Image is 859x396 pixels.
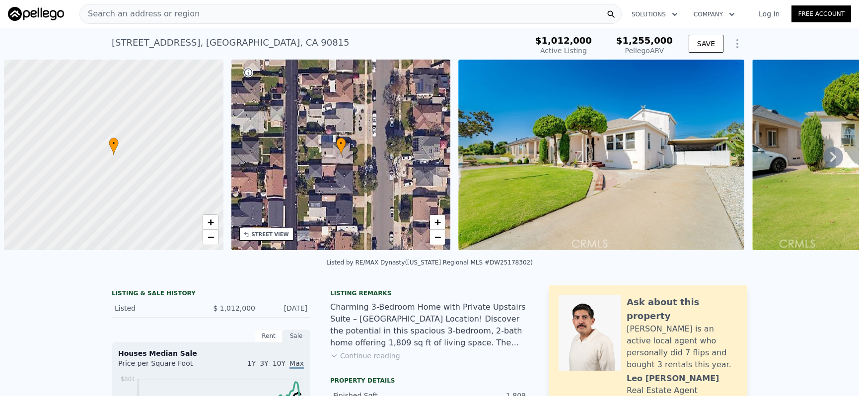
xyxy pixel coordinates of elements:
[336,137,346,155] div: •
[330,377,529,385] div: Property details
[627,373,719,385] div: Leo [PERSON_NAME]
[686,5,743,23] button: Company
[247,359,256,367] span: 1Y
[727,34,747,54] button: Show Options
[263,303,307,313] div: [DATE]
[120,376,136,383] tspan: $801
[109,137,119,155] div: •
[213,304,255,312] span: $ 1,012,000
[627,295,737,323] div: Ask about this property
[336,139,346,148] span: •
[434,216,441,228] span: +
[624,5,686,23] button: Solutions
[458,60,744,250] img: Sale: 167445707 Parcel: 47054368
[260,359,268,367] span: 3Y
[283,330,310,342] div: Sale
[112,36,350,50] div: [STREET_ADDRESS] , [GEOGRAPHIC_DATA] , CA 90815
[330,289,529,297] div: Listing remarks
[118,358,211,374] div: Price per Square Foot
[434,231,441,243] span: −
[109,139,119,148] span: •
[273,359,286,367] span: 10Y
[207,216,214,228] span: +
[203,230,218,245] a: Zoom out
[540,47,587,55] span: Active Listing
[115,303,203,313] div: Listed
[535,35,592,46] span: $1,012,000
[118,348,304,358] div: Houses Median Sale
[8,7,64,21] img: Pellego
[330,351,400,361] button: Continue reading
[616,35,673,46] span: $1,255,000
[326,259,533,266] div: Listed by RE/MAX Dynasty ([US_STATE] Regional MLS #DW25178302)
[330,301,529,349] div: Charming 3-Bedroom Home with Private Upstairs Suite – [GEOGRAPHIC_DATA] Location! Discover the po...
[112,289,310,299] div: LISTING & SALE HISTORY
[627,323,737,371] div: [PERSON_NAME] is an active local agent who personally did 7 flips and bought 3 rentals this year.
[430,230,445,245] a: Zoom out
[252,231,289,238] div: STREET VIEW
[689,35,723,53] button: SAVE
[289,359,304,369] span: Max
[791,5,851,22] a: Free Account
[203,215,218,230] a: Zoom in
[747,9,791,19] a: Log In
[207,231,214,243] span: −
[80,8,200,20] span: Search an address or region
[616,46,673,56] div: Pellego ARV
[430,215,445,230] a: Zoom in
[255,330,283,342] div: Rent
